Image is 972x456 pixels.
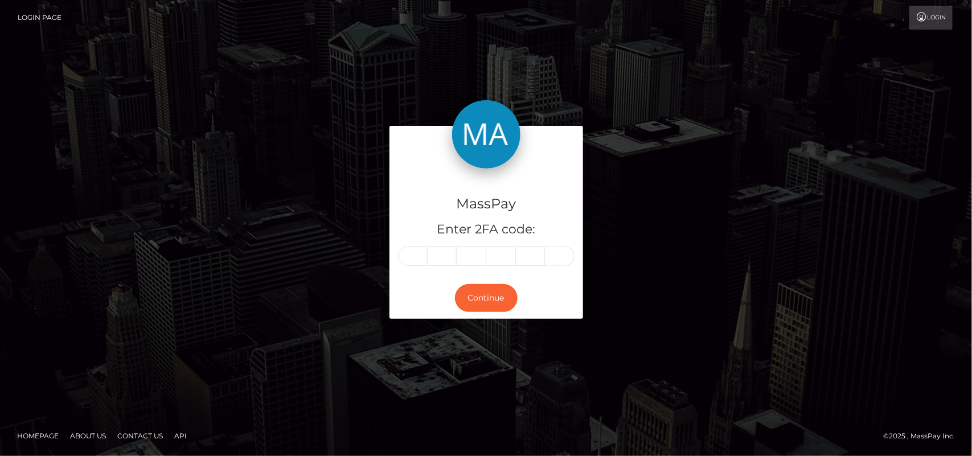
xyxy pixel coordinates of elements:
[113,427,167,445] a: Contact Us
[883,430,963,442] div: © 2025 , MassPay Inc.
[909,6,953,30] a: Login
[452,100,520,169] img: MassPay
[455,284,518,312] button: Continue
[398,221,575,239] h5: Enter 2FA code:
[65,427,110,445] a: About Us
[13,427,63,445] a: Homepage
[170,427,191,445] a: API
[398,194,575,214] h4: MassPay
[18,6,61,30] a: Login Page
